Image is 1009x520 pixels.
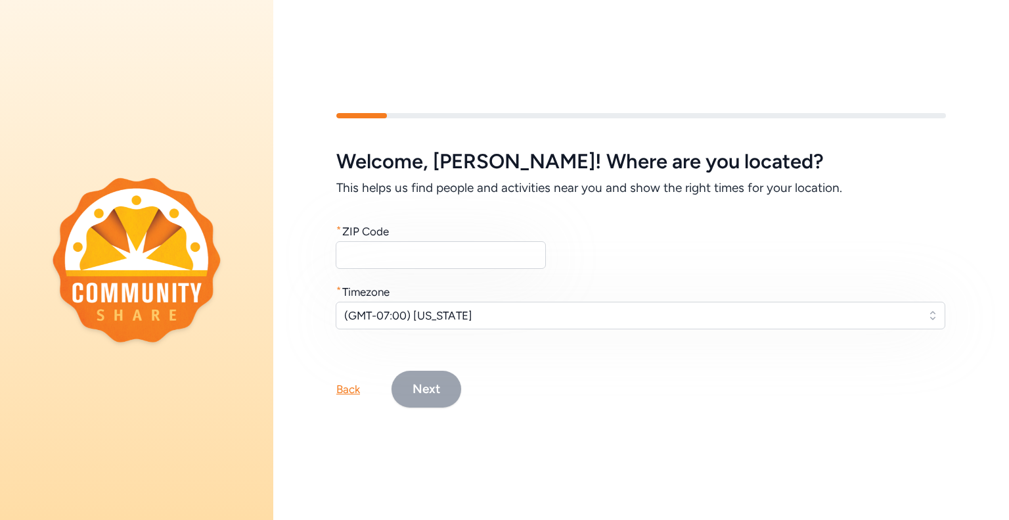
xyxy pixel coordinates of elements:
button: Next [392,371,461,408]
div: ZIP Code [342,224,389,239]
div: Back [336,381,360,397]
span: (GMT-07:00) [US_STATE] [344,308,918,323]
button: (GMT-07:00) [US_STATE] [336,302,945,329]
img: logo [53,177,221,342]
h5: Welcome , [PERSON_NAME] ! Where are you located? [336,150,946,174]
div: Timezone [342,284,390,300]
h6: This helps us find people and activities near you and show the right times for your location. [336,179,946,197]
